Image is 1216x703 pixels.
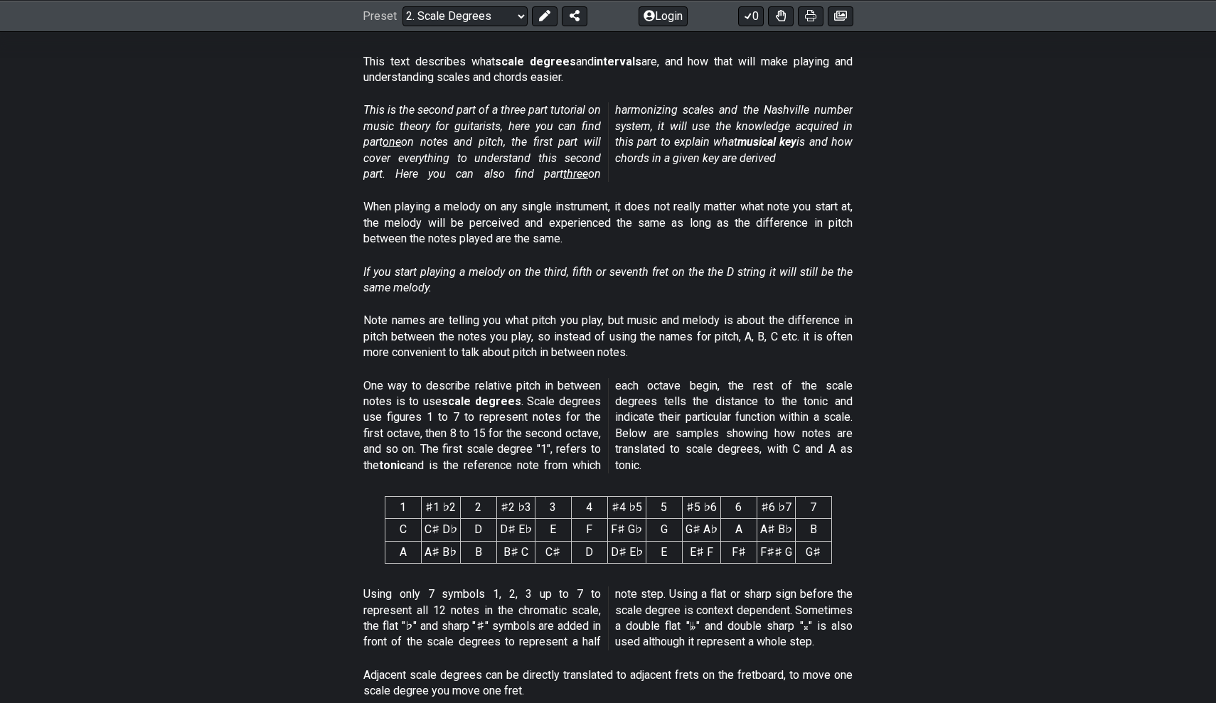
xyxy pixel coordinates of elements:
[571,519,607,541] td: F
[421,541,460,563] td: A♯ B♭
[646,541,682,563] td: E
[720,541,757,563] td: F♯
[828,6,853,26] button: Create image
[535,519,571,541] td: E
[639,6,688,26] button: Login
[682,497,720,519] th: ♯5 ♭6
[363,199,853,247] p: When playing a melody on any single instrument, it does not really matter what note you start at,...
[646,497,682,519] th: 5
[798,6,823,26] button: Print
[363,265,853,294] em: If you start playing a melody on the third, fifth or seventh fret on the the D string it will sti...
[607,519,646,541] td: F♯ G♭
[363,378,853,473] p: One way to describe relative pitch in between notes is to use . Scale degrees use figures 1 to 7 ...
[421,497,460,519] th: ♯1 ♭2
[571,497,607,519] th: 4
[532,6,558,26] button: Edit Preset
[460,497,496,519] th: 2
[757,519,795,541] td: A♯ B♭
[795,497,831,519] th: 7
[363,9,397,23] span: Preset
[363,667,853,699] p: Adjacent scale degrees can be directly translated to adjacent frets on the fretboard, to move one...
[460,541,496,563] td: B
[795,541,831,563] td: G♯
[757,497,795,519] th: ♯6 ♭7
[385,519,421,541] td: C
[379,458,406,472] strong: tonic
[720,497,757,519] th: 6
[795,519,831,541] td: B
[535,497,571,519] th: 3
[646,519,682,541] td: G
[363,103,853,181] em: This is the second part of a three part tutorial on music theory for guitarists, here you can fin...
[535,541,571,563] td: C♯
[757,541,795,563] td: F♯♯ G
[402,6,528,26] select: Preset
[768,6,794,26] button: Toggle Dexterity for all fretkits
[442,395,521,408] strong: scale degrees
[571,541,607,563] td: D
[495,55,576,68] strong: scale degrees
[363,586,853,650] p: Using only 7 symbols 1, 2, 3 up to 7 to represent all 12 notes in the chromatic scale, the flat "...
[562,6,587,26] button: Share Preset
[496,541,535,563] td: B♯ C
[421,519,460,541] td: C♯ D♭
[607,541,646,563] td: D♯ E♭
[682,519,720,541] td: G♯ A♭
[720,519,757,541] td: A
[496,497,535,519] th: ♯2 ♭3
[383,135,401,149] span: one
[385,497,421,519] th: 1
[385,541,421,563] td: A
[682,541,720,563] td: E♯ F
[496,519,535,541] td: D♯ E♭
[607,497,646,519] th: ♯4 ♭5
[737,135,796,149] strong: musical key
[594,55,641,68] strong: intervals
[460,519,496,541] td: D
[563,167,588,181] span: three
[363,313,853,360] p: Note names are telling you what pitch you play, but music and melody is about the difference in p...
[363,54,853,86] p: This text describes what and are, and how that will make playing and understanding scales and cho...
[738,6,764,26] button: 0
